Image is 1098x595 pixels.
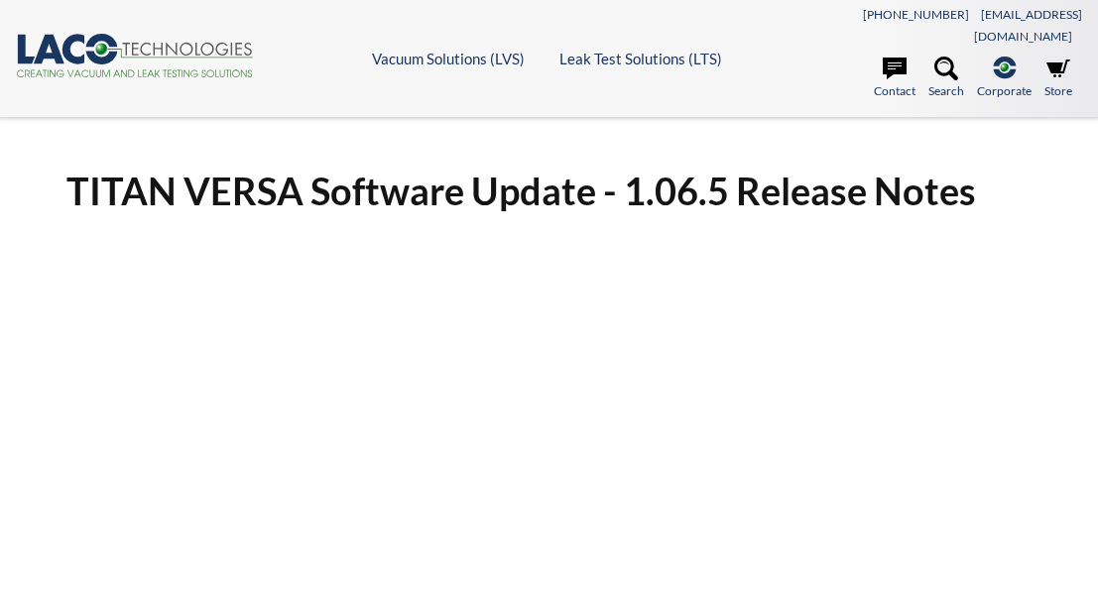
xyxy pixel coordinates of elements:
a: [EMAIL_ADDRESS][DOMAIN_NAME] [974,7,1082,44]
a: Search [928,57,964,100]
a: [PHONE_NUMBER] [863,7,969,22]
a: Leak Test Solutions (LTS) [559,50,722,67]
a: Vacuum Solutions (LVS) [372,50,525,67]
h1: TITAN VERSA Software Update - 1.06.5 Release Notes [66,167,1031,215]
span: Corporate [977,81,1032,100]
a: Store [1044,57,1072,100]
a: Contact [874,57,915,100]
